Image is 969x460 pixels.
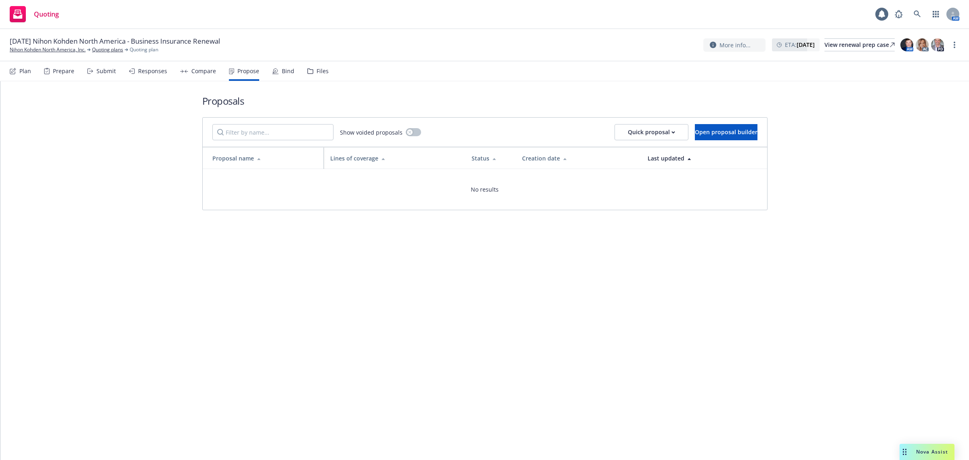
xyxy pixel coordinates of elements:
[191,68,216,74] div: Compare
[928,6,944,22] a: Switch app
[53,68,74,74] div: Prepare
[797,41,815,49] strong: [DATE]
[10,46,86,53] a: Nihon Kohden North America, Inc.
[615,124,688,140] button: Quick proposal
[719,41,751,49] span: More info...
[212,154,317,162] div: Proposal name
[824,38,895,51] a: View renewal prep case
[317,68,329,74] div: Files
[695,128,757,136] span: Open proposal builder
[340,128,403,137] span: Show voided proposals
[628,124,675,140] div: Quick proposal
[212,124,333,140] input: Filter by name...
[282,68,294,74] div: Bind
[909,6,925,22] a: Search
[202,94,768,108] h1: Proposals
[900,444,954,460] button: Nova Assist
[130,46,158,53] span: Quoting plan
[703,38,766,52] button: More info...
[19,68,31,74] div: Plan
[6,3,62,25] a: Quoting
[34,11,59,17] span: Quoting
[950,40,959,50] a: more
[472,154,509,162] div: Status
[900,38,913,51] img: photo
[10,36,220,46] span: [DATE] Nihon Kohden North America - Business Insurance Renewal
[916,448,948,455] span: Nova Assist
[237,68,259,74] div: Propose
[900,444,910,460] div: Drag to move
[891,6,907,22] a: Report a Bug
[330,154,459,162] div: Lines of coverage
[471,185,499,194] span: No results
[824,39,895,51] div: View renewal prep case
[648,154,760,162] div: Last updated
[96,68,116,74] div: Submit
[695,124,757,140] button: Open proposal builder
[785,40,815,49] span: ETA :
[916,38,929,51] img: photo
[522,154,635,162] div: Creation date
[931,38,944,51] img: photo
[92,46,123,53] a: Quoting plans
[138,68,167,74] div: Responses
